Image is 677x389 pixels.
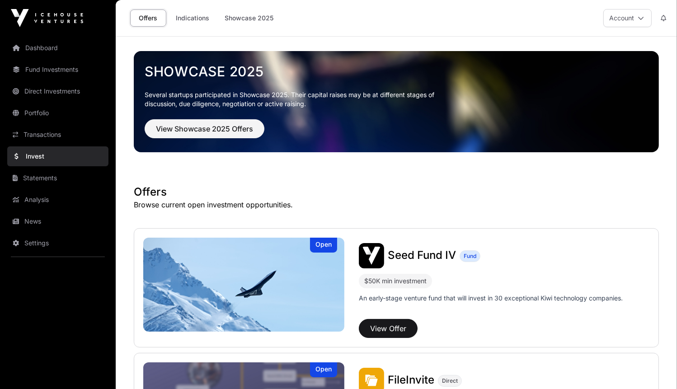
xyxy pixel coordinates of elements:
[7,60,108,80] a: Fund Investments
[359,319,418,338] button: View Offer
[310,362,337,377] div: Open
[134,199,659,210] p: Browse current open investment opportunities.
[170,9,215,27] a: Indications
[359,294,623,303] p: An early-stage venture fund that will invest in 30 exceptional Kiwi technology companies.
[134,185,659,199] h1: Offers
[7,125,108,145] a: Transactions
[388,250,456,262] a: Seed Fund IV
[7,190,108,210] a: Analysis
[143,238,344,332] a: Seed Fund IVOpen
[7,81,108,101] a: Direct Investments
[11,9,83,27] img: Icehouse Ventures Logo
[310,238,337,253] div: Open
[388,248,456,262] span: Seed Fund IV
[145,90,448,108] p: Several startups participated in Showcase 2025. Their capital raises may be at different stages o...
[145,119,264,138] button: View Showcase 2025 Offers
[130,9,166,27] a: Offers
[388,373,434,386] span: FileInvite
[364,276,427,286] div: $50K min investment
[7,211,108,231] a: News
[7,233,108,253] a: Settings
[145,128,264,137] a: View Showcase 2025 Offers
[632,346,677,389] iframe: Chat Widget
[7,168,108,188] a: Statements
[134,51,659,152] img: Showcase 2025
[359,243,384,268] img: Seed Fund IV
[145,63,648,80] a: Showcase 2025
[388,375,434,386] a: FileInvite
[7,38,108,58] a: Dashboard
[143,238,344,332] img: Seed Fund IV
[7,103,108,123] a: Portfolio
[442,377,458,384] span: Direct
[156,123,253,134] span: View Showcase 2025 Offers
[359,274,432,288] div: $50K min investment
[464,253,476,260] span: Fund
[219,9,279,27] a: Showcase 2025
[603,9,652,27] button: Account
[7,146,108,166] a: Invest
